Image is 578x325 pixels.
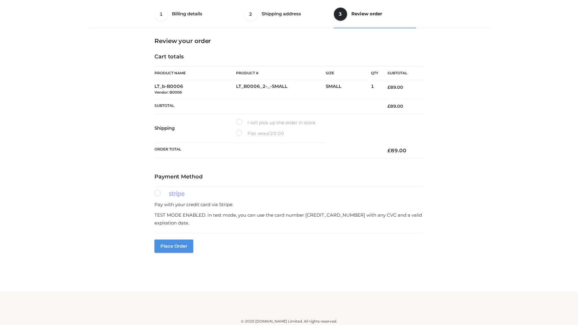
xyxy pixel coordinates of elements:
small: Vendor: B0006 [154,90,182,94]
label: I will pick up the order in store. [236,119,316,127]
bdi: 89.00 [387,147,406,153]
bdi: 89.00 [387,85,403,90]
th: Product Name [154,66,236,80]
p: Pay with your credit card via Stripe. [154,201,424,209]
div: © 2025 [DOMAIN_NAME] Limited. All rights reserved. [89,318,489,324]
th: Size [326,67,368,80]
h4: Cart totals [154,54,424,60]
td: LT_b-B0006 [154,80,236,99]
td: SMALL [326,80,371,99]
th: Shipping [154,114,236,143]
button: Place order [154,240,193,253]
h4: Payment Method [154,174,424,180]
p: TEST MODE ENABLED. In test mode, you can use the card number [CREDIT_CARD_NUMBER] with any CVC an... [154,211,424,227]
th: Product # [236,66,326,80]
bdi: 89.00 [387,104,403,109]
span: £ [267,131,270,136]
label: Flat rate: [236,130,284,138]
td: 1 [371,80,378,99]
span: £ [387,147,391,153]
bdi: 20.00 [267,131,284,136]
th: Subtotal [154,99,378,113]
td: LT_B0006_2-_-SMALL [236,80,326,99]
h3: Review your order [154,37,424,45]
th: Subtotal [378,67,424,80]
th: Qty [371,66,378,80]
span: £ [387,85,390,90]
th: Order Total [154,143,378,159]
span: £ [387,104,390,109]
